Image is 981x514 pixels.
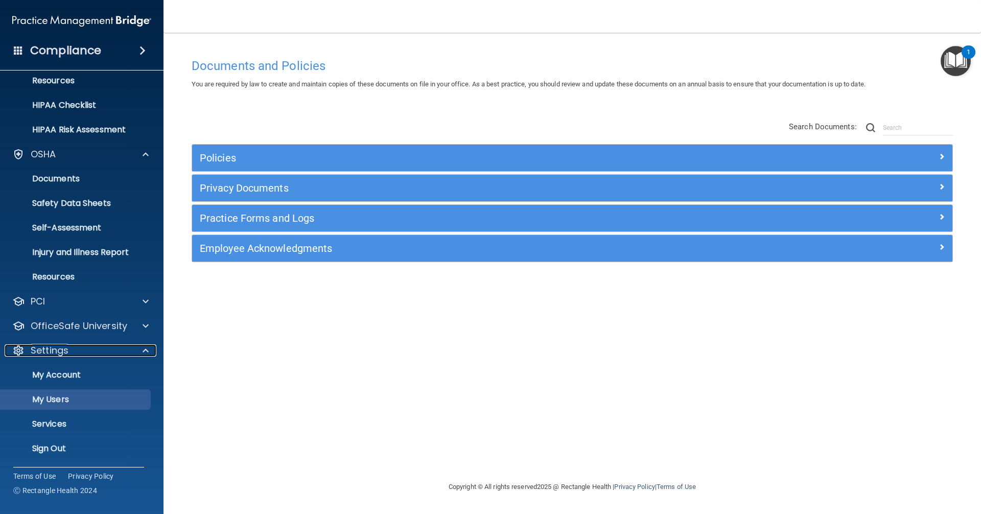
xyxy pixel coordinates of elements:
[31,320,127,332] p: OfficeSafe University
[789,122,857,131] span: Search Documents:
[883,120,953,135] input: Search
[7,223,146,233] p: Self-Assessment
[31,295,45,308] p: PCI
[7,198,146,208] p: Safety Data Sheets
[13,471,56,481] a: Terms of Use
[7,443,146,454] p: Sign Out
[7,370,146,380] p: My Account
[7,247,146,258] p: Injury and Illness Report
[12,344,149,357] a: Settings
[7,174,146,184] p: Documents
[386,471,759,503] div: Copyright © All rights reserved 2025 @ Rectangle Health | |
[866,123,875,132] img: ic-search.3b580494.png
[200,150,945,166] a: Policies
[7,419,146,429] p: Services
[30,43,101,58] h4: Compliance
[657,483,696,490] a: Terms of Use
[31,344,68,357] p: Settings
[7,76,146,86] p: Resources
[941,46,971,76] button: Open Resource Center, 1 new notification
[7,100,146,110] p: HIPAA Checklist
[13,485,97,496] span: Ⓒ Rectangle Health 2024
[192,59,953,73] h4: Documents and Policies
[12,148,149,160] a: OSHA
[200,182,755,194] h5: Privacy Documents
[12,11,151,31] img: PMB logo
[12,295,149,308] a: PCI
[967,52,970,65] div: 1
[192,80,866,88] span: You are required by law to create and maintain copies of these documents on file in your office. ...
[7,272,146,282] p: Resources
[200,180,945,196] a: Privacy Documents
[200,213,755,224] h5: Practice Forms and Logs
[200,243,755,254] h5: Employee Acknowledgments
[200,152,755,163] h5: Policies
[68,471,114,481] a: Privacy Policy
[7,394,146,405] p: My Users
[200,210,945,226] a: Practice Forms and Logs
[200,240,945,256] a: Employee Acknowledgments
[12,320,149,332] a: OfficeSafe University
[7,125,146,135] p: HIPAA Risk Assessment
[614,483,655,490] a: Privacy Policy
[31,148,56,160] p: OSHA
